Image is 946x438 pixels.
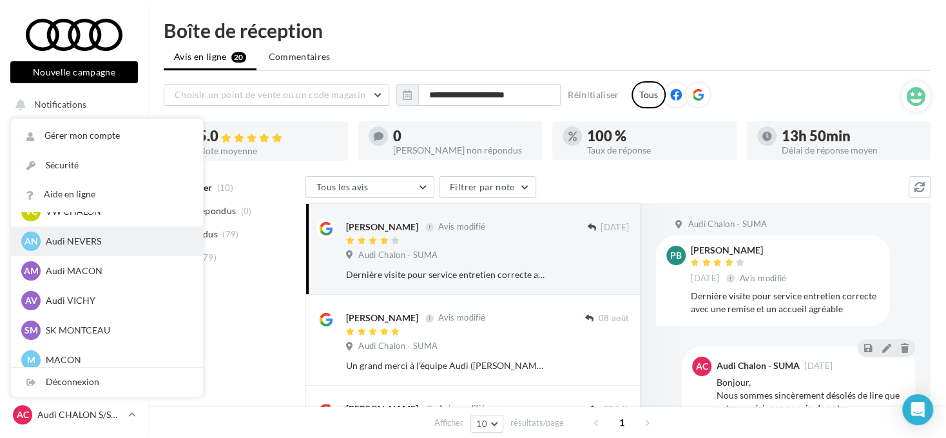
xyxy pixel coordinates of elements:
button: Tous les avis [305,176,434,198]
a: Opérations [8,119,140,146]
div: 13h 50min [782,129,921,143]
div: Dernière visite pour service entretien correcte avec une remise et un accueil agréable [691,290,879,315]
div: Un grand merci à l’équipe Audi ([PERSON_NAME]) pour leur réactivité exceptionnelle. En urgence, i... [346,359,545,372]
span: Afficher [434,417,463,429]
p: VW CHALON [46,205,188,218]
span: Commentaires [269,50,331,63]
span: (79) [222,229,238,239]
span: Tous les avis [316,181,369,192]
div: Tous [632,81,666,108]
span: Avis modifié [438,222,485,232]
a: Boîte de réception20 [8,150,140,178]
a: Gérer mon compte [11,121,203,150]
div: Dernière visite pour service entretien correcte avec une remise et un accueil agréable [346,268,545,281]
span: 10 [476,419,487,429]
span: [DATE] [691,273,719,284]
a: PLV et print personnalisable [8,280,140,318]
div: 5.0 [198,129,338,144]
a: AC Audi CHALON S/SAONE [10,403,138,427]
button: Nouvelle campagne [10,61,138,83]
span: résultats/page [510,417,564,429]
div: [PERSON_NAME] [346,403,418,415]
div: Open Intercom Messenger [902,394,933,425]
div: Audi Chalon - SUMA [717,361,800,370]
p: Audi CHALON S/SAONE [37,408,123,421]
span: AC [17,408,29,421]
span: AM [24,264,39,277]
div: [PERSON_NAME] [691,246,789,255]
span: (79) [200,252,217,263]
div: 0 [393,129,532,143]
div: Déconnexion [11,368,203,397]
span: Notifications [34,99,86,110]
a: Aide en ligne [11,180,203,209]
span: Avis modifié [740,273,787,283]
p: Audi VICHY [46,294,188,307]
p: Audi MACON [46,264,188,277]
span: 1 [612,412,632,433]
span: VC [25,205,37,218]
p: Audi NEVERS [46,235,188,248]
span: Audi Chalon - SUMA [358,250,438,261]
button: Réinitialiser [563,87,624,103]
span: Choisir un point de vente ou un code magasin [175,89,365,100]
p: SK MONTCEAU [46,324,188,337]
span: 08 août [599,313,629,324]
div: Note moyenne [198,146,338,155]
span: AN [24,235,38,248]
span: SM [24,324,38,337]
div: [PERSON_NAME] [346,312,418,324]
span: 31 juil. [603,404,629,415]
span: AC [696,360,708,373]
span: Avis modifié [438,404,485,414]
span: M [27,353,35,366]
p: MACON [46,353,188,366]
a: Campagnes [8,216,140,243]
div: 100 % [587,129,726,143]
span: PB [670,249,682,262]
div: [PERSON_NAME] non répondus [393,146,532,155]
span: Non répondus [176,204,236,217]
a: Visibilité en ligne [8,184,140,211]
div: Taux de réponse [587,146,726,155]
div: [PERSON_NAME] [346,221,418,234]
button: Filtrer par note [439,176,536,198]
span: (0) [241,206,252,216]
span: Avis modifié [438,313,485,323]
span: AV [25,294,37,307]
span: [DATE] [601,222,629,234]
a: Sécurité [11,151,203,180]
div: Délai de réponse moyen [782,146,921,155]
span: [DATE] [804,362,833,370]
button: 10 [470,415,503,433]
a: Médiathèque [8,248,140,275]
button: Choisir un point de vente ou un code magasin [164,84,389,106]
div: Boîte de réception [164,21,931,40]
span: Audi Chalon - SUMA [358,341,438,352]
span: Audi Chalon - SUMA [688,219,767,230]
